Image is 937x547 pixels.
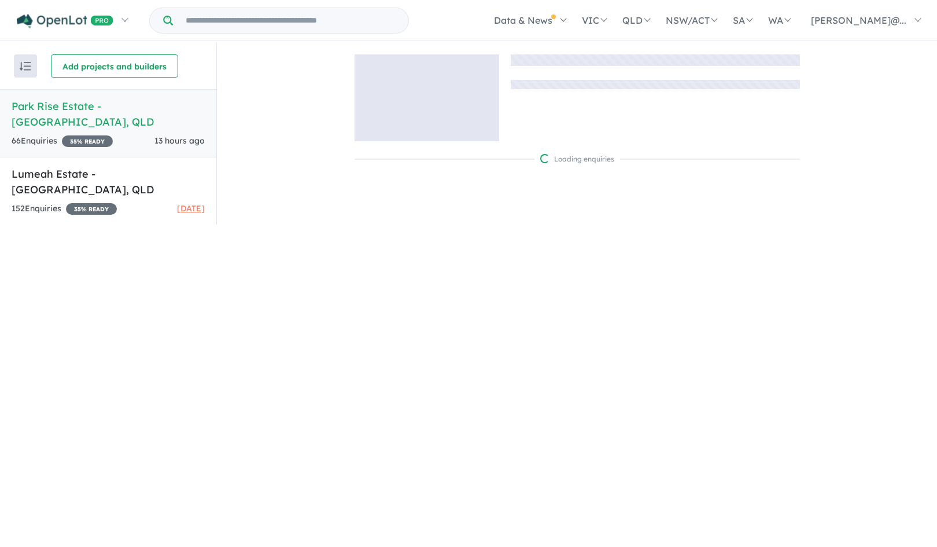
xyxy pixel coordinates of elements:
h5: Lumeah Estate - [GEOGRAPHIC_DATA] , QLD [12,166,205,197]
div: 66 Enquir ies [12,134,113,148]
div: 152 Enquir ies [12,202,117,216]
span: 13 hours ago [154,135,205,146]
span: [PERSON_NAME]@... [811,14,906,26]
img: Openlot PRO Logo White [17,14,113,28]
div: Loading enquiries [540,153,614,165]
span: 35 % READY [66,203,117,215]
span: [DATE] [177,203,205,214]
span: 35 % READY [62,135,113,147]
input: Try estate name, suburb, builder or developer [175,8,406,33]
button: Add projects and builders [51,54,178,78]
h5: Park Rise Estate - [GEOGRAPHIC_DATA] , QLD [12,98,205,130]
img: sort.svg [20,62,31,71]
